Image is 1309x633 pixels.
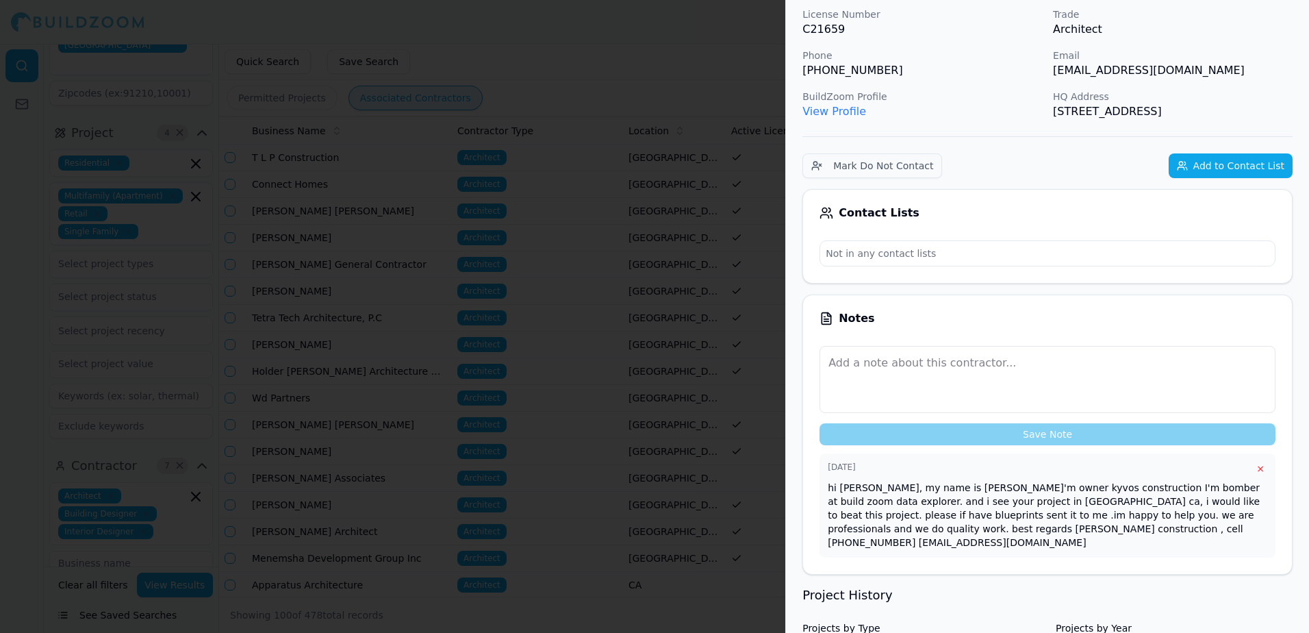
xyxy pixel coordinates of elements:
p: Email [1053,49,1293,62]
button: × [1254,462,1267,475]
span: [DATE] [828,462,856,473]
p: [PHONE_NUMBER] [802,62,1042,79]
button: Add to Contact List [1169,153,1293,178]
a: View Profile [802,105,866,118]
p: BuildZoom Profile [802,90,1042,103]
p: Trade [1053,8,1293,21]
h3: Project History [802,586,1293,605]
p: License Number [802,8,1042,21]
p: [STREET_ADDRESS] [1053,103,1293,120]
div: Notes [819,312,1275,325]
div: Contact Lists [819,206,1275,220]
p: C21659 [802,21,1042,38]
p: Architect [1053,21,1293,38]
p: Phone [802,49,1042,62]
p: Not in any contact lists [820,241,1275,266]
button: Mark Do Not Contact [802,153,942,178]
p: [EMAIL_ADDRESS][DOMAIN_NAME] [1053,62,1293,79]
p: hi [PERSON_NAME], my name is [PERSON_NAME]'m owner kyvos construction I'm bomber at build zoom da... [828,481,1267,549]
p: HQ Address [1053,90,1293,103]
